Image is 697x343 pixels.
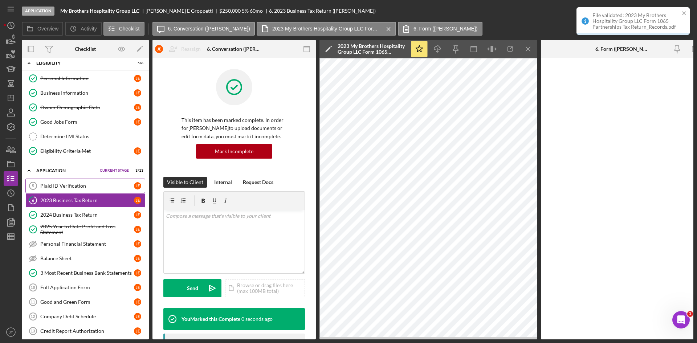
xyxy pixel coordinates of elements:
button: Send [163,279,221,297]
span: 1 [687,311,693,317]
div: Full Application Form [40,285,134,290]
div: J E [134,284,141,291]
button: Request Docs [239,177,277,188]
div: Application [36,168,96,173]
label: 6. Conversation ([PERSON_NAME]) [168,26,250,32]
div: Business Information [40,90,134,96]
a: 11Good and Green FormJE [25,295,145,309]
iframe: Intercom live chat [672,311,690,328]
a: Eligibility Criteria MetJE [25,144,145,158]
a: 62023 Business Tax ReturnJE [25,193,145,208]
div: J E [134,255,141,262]
div: 2023 My Brothers Hospitality Group LLC Form 1065 Partnerships Tax Return_Records.pdf [338,43,407,55]
b: My Brothers Hospitality Group LLC [60,8,139,14]
button: 6. Form ([PERSON_NAME]) [398,22,482,36]
div: Application [22,7,54,16]
a: Determine LMI Status [25,129,145,144]
div: J E [134,313,141,320]
div: 2023 Business Tax Return [40,197,134,203]
span: $250,000 [219,8,241,14]
div: 3 Most Recent Business Bank Statements [40,270,134,276]
label: Activity [81,26,97,32]
div: 6. Form ([PERSON_NAME]) [595,46,650,52]
button: Overview [22,22,63,36]
button: JT [4,325,18,339]
div: 60 mo [250,8,263,14]
div: Eligibility Criteria Met [40,148,134,154]
a: Good Jobs FormJE [25,115,145,129]
button: JEReassign [151,42,208,56]
div: J E [134,226,141,233]
div: Checklist [75,46,96,52]
div: J E [134,197,141,204]
div: [PERSON_NAME] E Groppetti [146,8,219,14]
div: 5 / 6 [130,61,143,65]
div: Determine LMI Status [40,134,145,139]
div: 2024 Business Tax Return [40,212,134,218]
tspan: 12 [30,314,35,319]
div: J E [134,182,141,189]
time: 2025-10-07 21:59 [241,316,273,322]
a: Balance SheetJE [25,251,145,266]
button: 2023 My Brothers Hospitality Group LLC Form 1065 Partnerships Tax Return_Records.pdf [257,22,396,36]
tspan: 11 [30,300,35,304]
button: close [682,10,687,17]
div: Company Debt Schedule [40,314,134,319]
div: Mark Incomplete [215,144,253,159]
label: Overview [37,26,58,32]
div: J E [134,269,141,277]
button: Mark Incomplete [196,144,272,159]
div: J E [134,327,141,335]
div: Reassign [181,42,201,56]
div: J E [134,147,141,155]
a: 5Plaid ID VerificationJE [25,179,145,193]
div: Credit Report Authorization [40,328,134,334]
a: Personal InformationJE [25,71,145,86]
a: Personal Financial StatementJE [25,237,145,251]
div: File validated: 2023 My Brothers Hospitality Group LLC Form 1065 Partnerships Tax Return_Records.pdf [592,12,680,30]
div: Balance Sheet [40,256,134,261]
div: Visible to Client [167,177,203,188]
div: 5 % [242,8,249,14]
div: Plaid ID Verification [40,183,134,189]
p: This item has been marked complete. In order for [PERSON_NAME] to upload documents or edit form d... [182,116,287,140]
div: J E [134,298,141,306]
label: 6. Form ([PERSON_NAME]) [413,26,478,32]
div: J E [134,118,141,126]
tspan: 6 [32,198,34,203]
div: Complete [655,4,677,18]
div: Good Jobs Form [40,119,134,125]
tspan: 13 [30,329,35,333]
div: 6. 2023 Business Tax Return ([PERSON_NAME]) [269,8,376,14]
div: You Marked this Complete [182,316,240,322]
div: J E [134,211,141,219]
button: Activity [65,22,101,36]
a: 10Full Application FormJE [25,280,145,295]
a: Business InformationJE [25,86,145,100]
button: Visible to Client [163,177,207,188]
button: Internal [211,177,236,188]
div: J E [134,104,141,111]
div: Send [187,279,198,297]
text: JT [9,330,13,334]
div: Good and Green Form [40,299,134,305]
a: 2025 Year to Date Profit and Loss StatementJE [25,222,145,237]
span: Current Stage [100,168,129,173]
tspan: 5 [32,184,34,188]
button: Checklist [103,22,144,36]
div: Owner Demographic Data [40,105,134,110]
div: J E [134,240,141,248]
a: Owner Demographic DataJE [25,100,145,115]
label: Checklist [119,26,140,32]
div: 6. Conversation ([PERSON_NAME]) [207,46,261,52]
div: 2025 Year to Date Profit and Loss Statement [40,224,134,235]
div: Personal Financial Statement [40,241,134,247]
a: 12Company Debt ScheduleJE [25,309,145,324]
a: 13Credit Report AuthorizationJE [25,324,145,338]
button: Complete [648,4,693,18]
label: 2023 My Brothers Hospitality Group LLC Form 1065 Partnerships Tax Return_Records.pdf [272,26,381,32]
div: Internal [214,177,232,188]
a: 2024 Business Tax ReturnJE [25,208,145,222]
a: 3 Most Recent Business Bank StatementsJE [25,266,145,280]
div: J E [134,75,141,82]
